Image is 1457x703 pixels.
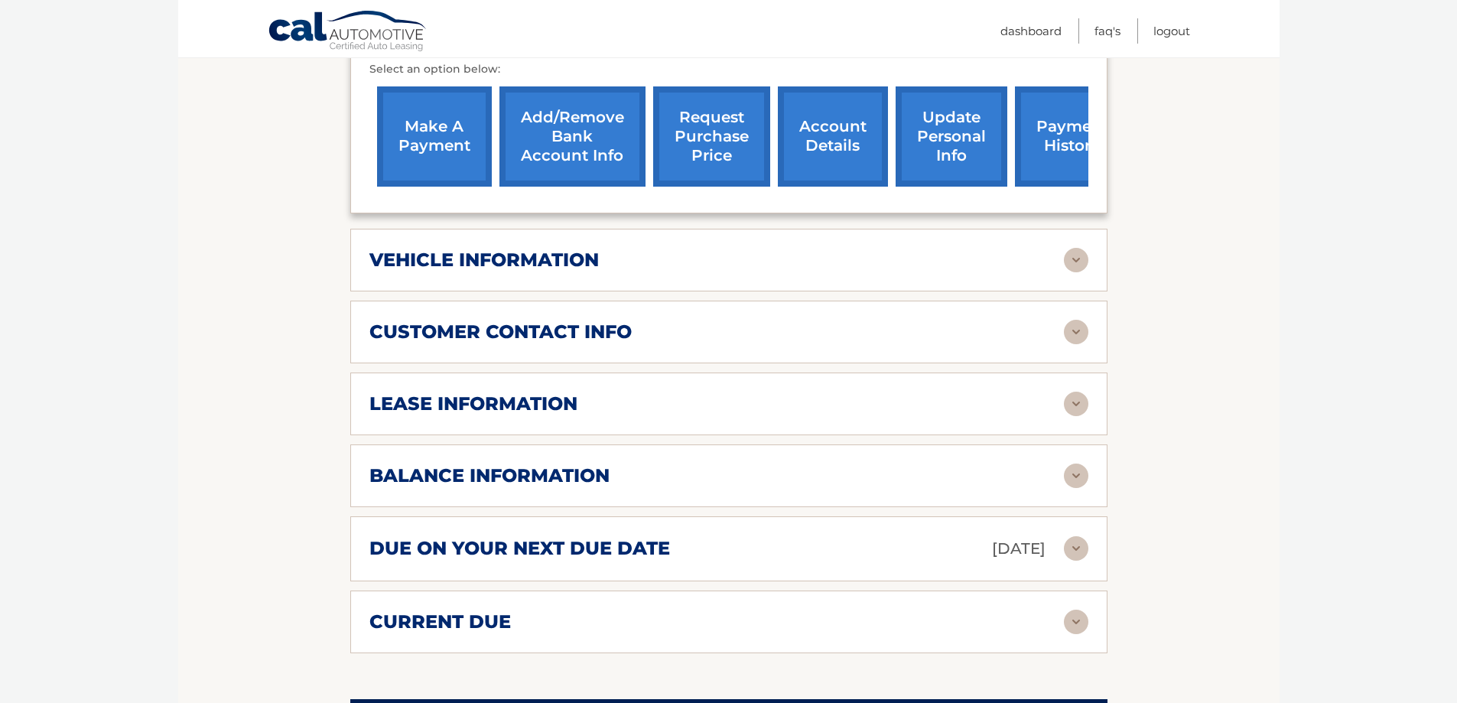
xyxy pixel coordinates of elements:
h2: customer contact info [369,321,632,343]
h2: current due [369,610,511,633]
img: accordion-rest.svg [1064,248,1088,272]
h2: due on your next due date [369,537,670,560]
a: Cal Automotive [268,10,428,54]
a: update personal info [896,86,1007,187]
h2: vehicle information [369,249,599,272]
a: FAQ's [1094,18,1120,44]
h2: lease information [369,392,577,415]
img: accordion-rest.svg [1064,392,1088,416]
a: Logout [1153,18,1190,44]
a: Add/Remove bank account info [499,86,646,187]
img: accordion-rest.svg [1064,320,1088,344]
a: account details [778,86,888,187]
a: payment history [1015,86,1130,187]
a: request purchase price [653,86,770,187]
h2: balance information [369,464,610,487]
p: Select an option below: [369,60,1088,79]
a: Dashboard [1000,18,1062,44]
img: accordion-rest.svg [1064,610,1088,634]
p: [DATE] [992,535,1046,562]
img: accordion-rest.svg [1064,464,1088,488]
img: accordion-rest.svg [1064,536,1088,561]
a: make a payment [377,86,492,187]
